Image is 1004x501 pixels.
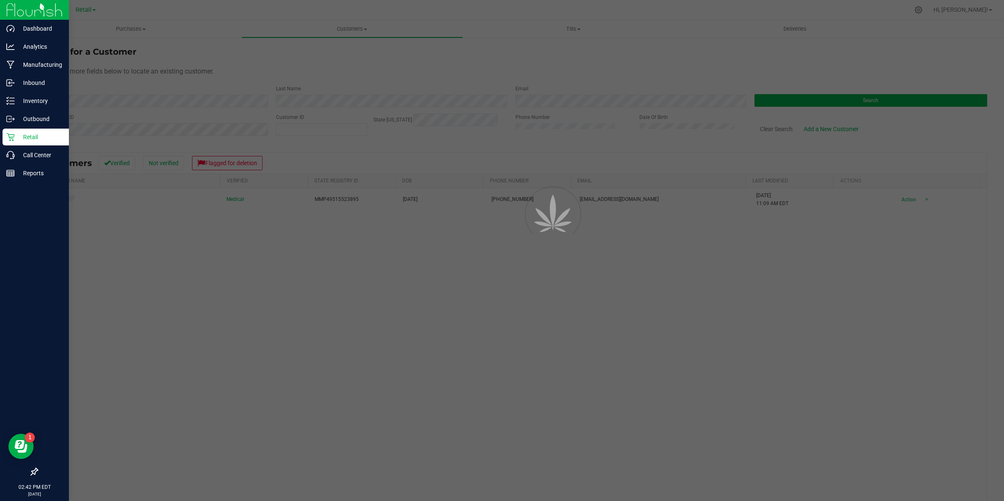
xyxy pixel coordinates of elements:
p: Outbound [15,114,65,124]
p: Analytics [15,42,65,52]
p: [DATE] [4,491,65,497]
p: Inventory [15,96,65,106]
p: Retail [15,132,65,142]
inline-svg: Manufacturing [6,61,15,69]
iframe: Resource center [8,434,34,459]
p: Inbound [15,78,65,88]
p: Manufacturing [15,60,65,70]
inline-svg: Retail [6,133,15,141]
p: Dashboard [15,24,65,34]
inline-svg: Inbound [6,79,15,87]
inline-svg: Call Center [6,151,15,159]
p: Reports [15,168,65,178]
inline-svg: Analytics [6,42,15,51]
p: Call Center [15,150,65,160]
p: 02:42 PM EDT [4,483,65,491]
inline-svg: Reports [6,169,15,177]
iframe: Resource center unread badge [25,432,35,443]
inline-svg: Outbound [6,115,15,123]
inline-svg: Dashboard [6,24,15,33]
inline-svg: Inventory [6,97,15,105]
